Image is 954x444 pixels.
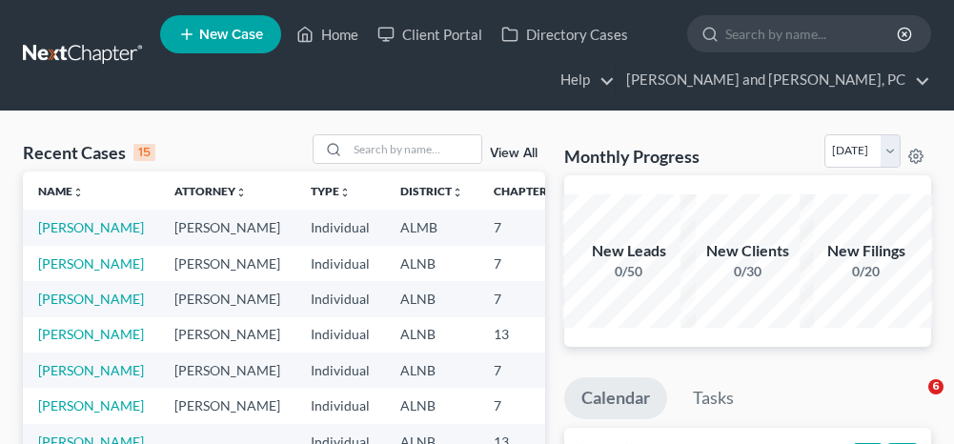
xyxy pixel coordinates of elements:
a: [PERSON_NAME] [38,291,144,307]
a: Calendar [564,377,667,419]
a: Tasks [676,377,751,419]
a: Typeunfold_more [311,184,351,198]
td: [PERSON_NAME] [159,210,295,245]
div: 0/30 [680,262,814,281]
a: Directory Cases [492,17,638,51]
td: [PERSON_NAME] [159,353,295,388]
i: unfold_more [235,187,247,198]
td: ALMB [385,210,478,245]
a: [PERSON_NAME] [38,326,144,342]
div: 0/20 [800,262,933,281]
td: ALNB [385,388,478,423]
input: Search by name... [725,16,900,51]
td: Individual [295,246,385,281]
td: 13 [478,317,574,353]
a: Client Portal [368,17,492,51]
td: [PERSON_NAME] [159,246,295,281]
a: Help [551,63,615,97]
td: ALNB [385,246,478,281]
i: unfold_more [72,187,84,198]
td: [PERSON_NAME] [159,388,295,423]
span: 6 [928,379,944,394]
input: Search by name... [348,135,481,163]
td: 7 [478,353,574,388]
a: [PERSON_NAME] [38,397,144,414]
td: Individual [295,210,385,245]
a: View All [490,147,538,160]
td: ALNB [385,281,478,316]
td: [PERSON_NAME] [159,281,295,316]
td: 7 [478,210,574,245]
i: unfold_more [452,187,463,198]
a: [PERSON_NAME] and [PERSON_NAME], PC [617,63,930,97]
a: [PERSON_NAME] [38,219,144,235]
i: unfold_more [339,187,351,198]
td: 7 [478,388,574,423]
a: [PERSON_NAME] [38,362,144,378]
a: Nameunfold_more [38,184,84,198]
div: New Filings [800,240,933,262]
h3: Monthly Progress [564,145,700,168]
td: 7 [478,281,574,316]
td: ALNB [385,353,478,388]
div: 15 [133,144,155,161]
div: Recent Cases [23,141,155,164]
span: New Case [199,28,263,42]
div: 0/50 [562,262,696,281]
td: ALNB [385,317,478,353]
a: Chapterunfold_more [494,184,558,198]
td: Individual [295,281,385,316]
td: [PERSON_NAME] [159,317,295,353]
a: [PERSON_NAME] [38,255,144,272]
td: Individual [295,388,385,423]
div: New Leads [562,240,696,262]
td: 7 [478,246,574,281]
iframe: Intercom live chat [889,379,935,425]
td: Individual [295,353,385,388]
td: Individual [295,317,385,353]
a: Home [287,17,368,51]
a: Attorneyunfold_more [174,184,247,198]
div: New Clients [680,240,814,262]
a: Districtunfold_more [400,184,463,198]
